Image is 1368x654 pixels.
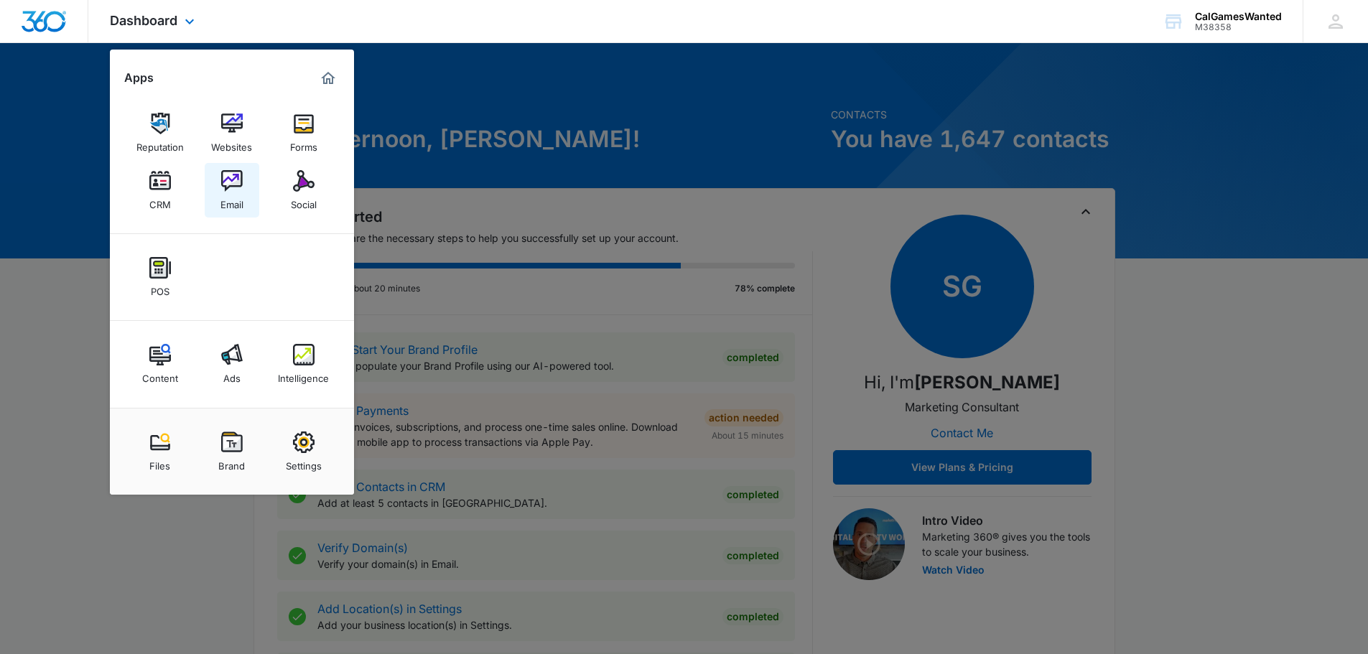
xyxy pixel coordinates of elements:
[142,365,178,384] div: Content
[223,365,241,384] div: Ads
[276,424,331,479] a: Settings
[149,453,170,472] div: Files
[136,134,184,153] div: Reputation
[110,13,177,28] span: Dashboard
[133,250,187,304] a: POS
[133,163,187,218] a: CRM
[133,424,187,479] a: Files
[291,192,317,210] div: Social
[276,106,331,160] a: Forms
[124,71,154,85] h2: Apps
[1195,22,1282,32] div: account id
[133,106,187,160] a: Reputation
[218,453,245,472] div: Brand
[220,192,243,210] div: Email
[276,163,331,218] a: Social
[211,134,252,153] div: Websites
[276,337,331,391] a: Intelligence
[278,365,329,384] div: Intelligence
[205,106,259,160] a: Websites
[151,279,169,297] div: POS
[205,337,259,391] a: Ads
[149,192,171,210] div: CRM
[205,424,259,479] a: Brand
[286,453,322,472] div: Settings
[205,163,259,218] a: Email
[133,337,187,391] a: Content
[317,67,340,90] a: Marketing 360® Dashboard
[1195,11,1282,22] div: account name
[290,134,317,153] div: Forms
